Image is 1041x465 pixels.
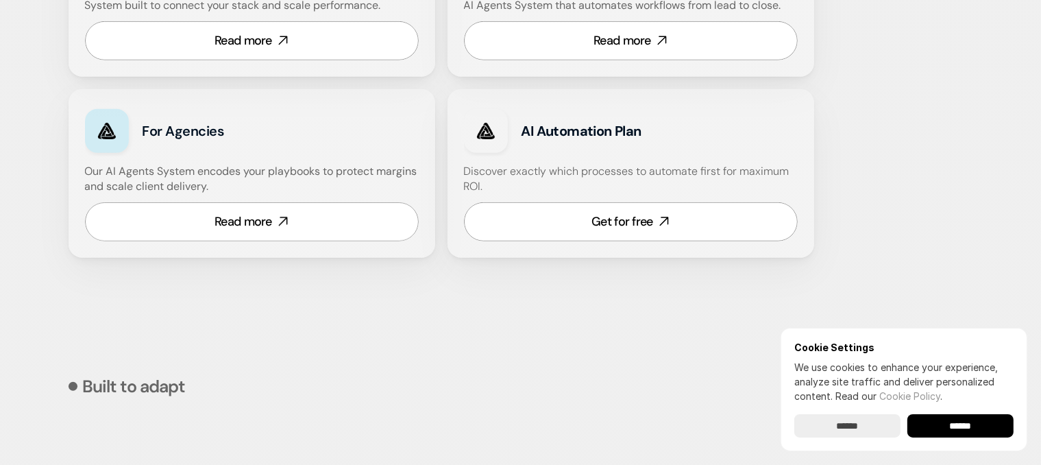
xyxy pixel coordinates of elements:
a: Cookie Policy [879,390,940,402]
h3: For Agencies [143,121,330,141]
a: Read more [85,202,419,241]
h4: Our AI Agents System encodes your playbooks to protect margins and scale client delivery. [85,164,419,195]
p: Built to adapt [83,378,186,395]
strong: AI Automation Plan [522,122,641,140]
h6: Cookie Settings [794,342,1014,353]
h4: Discover exactly which processes to automate first for maximum ROI. [464,164,798,195]
a: Get for free [464,202,798,241]
p: We use cookies to enhance your experience, analyze site traffic and deliver personalized content. [794,360,1014,403]
div: Get for free [591,213,652,230]
div: Read more [215,213,272,230]
span: Read our . [835,390,942,402]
